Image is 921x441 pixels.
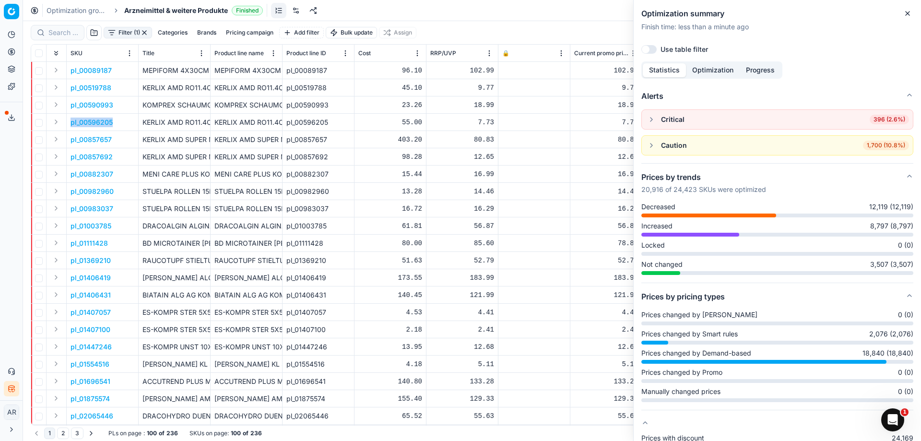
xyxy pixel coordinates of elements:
div: pl_01406419 [286,273,350,283]
button: Go to next page [85,428,97,439]
span: 0 (0) [898,310,913,320]
button: pl_01407100 [71,325,110,334]
div: 102.99 [574,66,638,75]
span: Finished [232,6,263,15]
div: 80.00 [358,238,422,248]
span: PLs on page [108,429,142,437]
div: 403.20 [358,135,422,144]
button: Expand [50,323,62,335]
button: pl_01875574 [71,394,110,404]
div: 96.10 [358,66,422,75]
button: Assign [379,27,416,38]
span: Prices changed by Promo [641,368,722,377]
div: 9.77 [430,83,494,93]
div: 55.63 [574,411,638,421]
div: pl_01554516 [286,359,350,369]
div: 52.79 [430,256,494,265]
span: 18,840 (18,840) [862,348,913,358]
p: pl_01406431 [71,290,111,300]
span: Product line name [214,49,264,57]
strong: 236 [166,429,178,437]
span: 0 (0) [898,240,913,250]
div: 45.10 [358,83,422,93]
p: Finish time : less than a minute ago [641,22,913,32]
button: pl_01447246 [71,342,112,352]
div: 9.77 [574,83,638,93]
div: 4.41 [574,308,638,317]
div: 80.83 [574,135,638,144]
div: KERLIX AMD SUPER ME15X17CM [214,152,278,162]
div: pl_01406431 [286,290,350,300]
div: 13.95 [358,342,422,352]
p: KERLIX AMD SUPER ME15X17CM [142,152,206,162]
span: 396 (2.6%) [870,115,909,124]
button: Expand [50,341,62,352]
a: Optimization groups [47,6,108,15]
span: Manually changed prices [641,387,720,396]
span: Title [142,49,154,57]
div: 183.99 [430,273,494,283]
div: 140.80 [358,377,422,386]
div: 18.99 [574,100,638,110]
button: Prices by pricing types [641,283,913,310]
iframe: Intercom live chat [881,408,904,431]
button: pl_01111428 [71,238,108,248]
h5: Prices by trends [641,171,766,183]
span: Prices changed by Smart rules [641,329,738,339]
button: Alerts [641,83,913,109]
div: 183.99 [574,273,638,283]
p: pl_00857692 [71,152,113,162]
button: pl_00596205 [71,118,113,127]
nav: pagination [31,428,97,439]
p: ES-KOMPR UNST 10X10 12F [142,342,206,352]
strong: 100 [231,429,241,437]
div: DRACOHYDRO DUENN WA10X10CM [214,411,278,421]
div: 12.65 [574,152,638,162]
p: KERLIX AMD SUPER ME15X17CM [142,135,206,144]
button: Expand [50,272,62,283]
div: 13.28 [358,187,422,196]
div: pl_01407100 [286,325,350,334]
div: DRACOALGIN ALGINAT 10X10CM [214,221,278,231]
button: pl_00857657 [71,135,112,144]
button: Expand [50,168,62,179]
span: Arzneimittel & weitere ProdukteFinished [124,6,263,15]
span: Current promo price [574,49,628,57]
div: 7.73 [430,118,494,127]
span: Arzneimittel & weitere Produkte [124,6,228,15]
p: ACCUTREND PLUS MG/DL [142,377,206,386]
button: Expand [50,358,62,369]
button: Categories [154,27,191,38]
span: 1,700 (10.8%) [863,141,909,150]
button: Expand [50,116,62,128]
div: Prices by trends20,916 of 24,423 SKUs were optimized [641,202,913,283]
button: pl_01369210 [71,256,111,265]
span: Not changed [641,260,683,269]
p: [PERSON_NAME] AMD SCH 10X10CM [142,394,206,404]
div: 129.33 [574,394,638,404]
p: STUELPA ROLLEN 15MX6CM GR2 [142,187,206,196]
button: pl_00519788 [71,83,111,93]
button: pl_00089187 [71,66,112,75]
div: 12.68 [430,342,494,352]
div: 98.28 [358,152,422,162]
div: MEPIFORM 4X30CM [214,66,278,75]
div: 61.81 [358,221,422,231]
span: AR [4,405,19,419]
p: pl_01696541 [71,377,110,386]
div: 12.65 [430,152,494,162]
div: 2.41 [574,325,638,334]
nav: breadcrumb [47,6,263,15]
div: Caution [661,141,687,150]
div: BIATAIN ALG AG KOM 5X5 SI [214,290,278,300]
p: 20,916 of 24,423 SKUs were optimized [641,185,766,194]
div: pl_01111428 [286,238,350,248]
button: Expand [50,220,62,231]
div: 102.99 [430,66,494,75]
button: pl_00590993 [71,100,113,110]
p: ES-KOMPR STER 5X5 [142,325,206,334]
span: 0 (0) [898,368,913,377]
p: pl_00982960 [71,187,114,196]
